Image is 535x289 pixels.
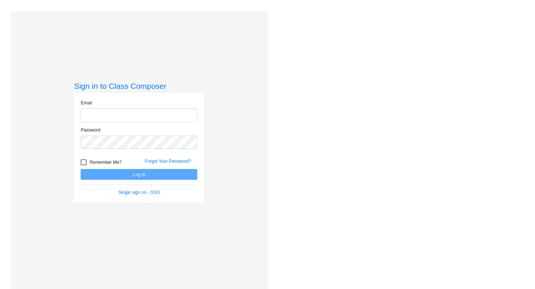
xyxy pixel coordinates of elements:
[81,169,197,180] button: Log In
[81,127,100,133] label: Password
[90,158,121,167] span: Remember Me?
[74,81,204,91] h3: Sign in to Class Composer
[81,100,92,106] label: Email
[119,190,160,195] a: Single sign on - SSO
[145,159,191,164] a: Forgot Your Password?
